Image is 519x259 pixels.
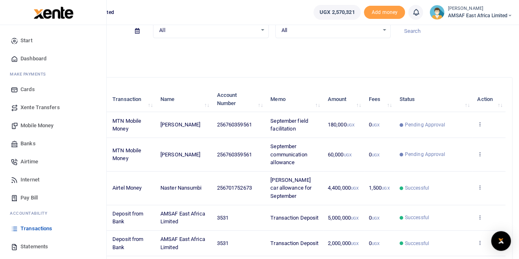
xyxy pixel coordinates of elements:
span: Dashboard [21,55,46,63]
a: Cards [7,80,100,99]
span: [PERSON_NAME] [160,151,200,158]
li: Wallet ballance [310,5,364,20]
small: UGX [343,153,351,157]
span: Successful [405,214,429,221]
p: Download [31,48,512,57]
span: Transaction Deposit [270,215,318,221]
small: UGX [351,216,359,220]
span: Internet [21,176,39,184]
small: UGX [382,186,389,190]
span: AMSAF East Africa Limited [160,211,205,225]
span: Airtel Money [112,185,142,191]
th: Transaction: activate to sort column ascending [108,87,156,112]
a: Internet [7,171,100,189]
span: Deposit from Bank [112,236,143,250]
small: UGX [372,216,380,220]
small: [PERSON_NAME] [448,5,512,12]
th: Account Number: activate to sort column ascending [212,87,266,112]
a: Statements [7,238,100,256]
span: 256760359561 [217,151,251,158]
small: UGX [351,241,359,246]
th: Fees: activate to sort column ascending [364,87,395,112]
a: Start [7,32,100,50]
a: Airtime [7,153,100,171]
span: All [281,26,379,34]
a: logo-small logo-large logo-large [33,9,73,15]
li: Toup your wallet [364,6,405,19]
span: September field facilitation [270,118,308,132]
span: Transactions [21,225,52,233]
span: 256760359561 [217,121,251,128]
a: Banks [7,135,100,153]
span: Deposit from Bank [112,211,143,225]
a: profile-user [PERSON_NAME] AMSAF East Africa Limited [430,5,512,20]
th: Status: activate to sort column ascending [395,87,473,112]
span: AMSAF East Africa Limited [160,236,205,250]
span: Add money [364,6,405,19]
li: Ac [7,207,100,220]
span: 0 [369,121,380,128]
span: 256701752673 [217,185,251,191]
li: M [7,68,100,80]
span: AMSAF East Africa Limited [448,12,512,19]
span: 0 [369,240,380,246]
span: Start [21,37,32,45]
small: UGX [346,123,354,127]
span: Successful [405,184,429,192]
span: 1,500 [369,185,390,191]
span: MTN Mobile Money [112,118,141,132]
img: logo-large [34,7,73,19]
small: UGX [372,241,380,246]
a: Pay Bill [7,189,100,207]
span: Xente Transfers [21,103,60,112]
span: Airtime [21,158,38,166]
span: 2,000,000 [328,240,359,246]
div: Open Intercom Messenger [491,231,511,251]
span: Mobile Money [21,121,53,130]
small: UGX [351,186,359,190]
span: 4,400,000 [328,185,359,191]
a: Dashboard [7,50,100,68]
span: Banks [21,140,36,148]
img: profile-user [430,5,444,20]
span: Pay Bill [21,194,38,202]
input: Search [397,24,512,38]
a: UGX 2,570,321 [313,5,361,20]
span: countability [16,210,47,216]
span: 60,000 [328,151,352,158]
span: Cards [21,85,35,94]
span: 0 [369,151,380,158]
span: 5,000,000 [328,215,359,221]
th: Amount: activate to sort column ascending [323,87,364,112]
span: [PERSON_NAME] car allowance for September [270,177,311,199]
span: ake Payments [14,71,46,77]
span: Statements [21,243,48,251]
span: 180,000 [328,121,354,128]
span: September communication allowance [270,143,307,165]
span: 3531 [217,215,228,221]
th: Memo: activate to sort column ascending [266,87,323,112]
span: UGX 2,570,321 [320,8,354,16]
a: Add money [364,9,405,15]
span: Successful [405,240,429,247]
span: MTN Mobile Money [112,147,141,162]
small: UGX [372,123,380,127]
small: UGX [372,153,380,157]
a: Transactions [7,220,100,238]
span: All [159,26,256,34]
span: [PERSON_NAME] [160,121,200,128]
span: Naster Nansumbi [160,185,202,191]
span: Pending Approval [405,151,446,158]
span: Transaction Deposit [270,240,318,246]
span: 3531 [217,240,228,246]
span: Pending Approval [405,121,446,128]
a: Xente Transfers [7,99,100,117]
a: Mobile Money [7,117,100,135]
span: 0 [369,215,380,221]
th: Action: activate to sort column ascending [473,87,505,112]
th: Name: activate to sort column ascending [156,87,213,112]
